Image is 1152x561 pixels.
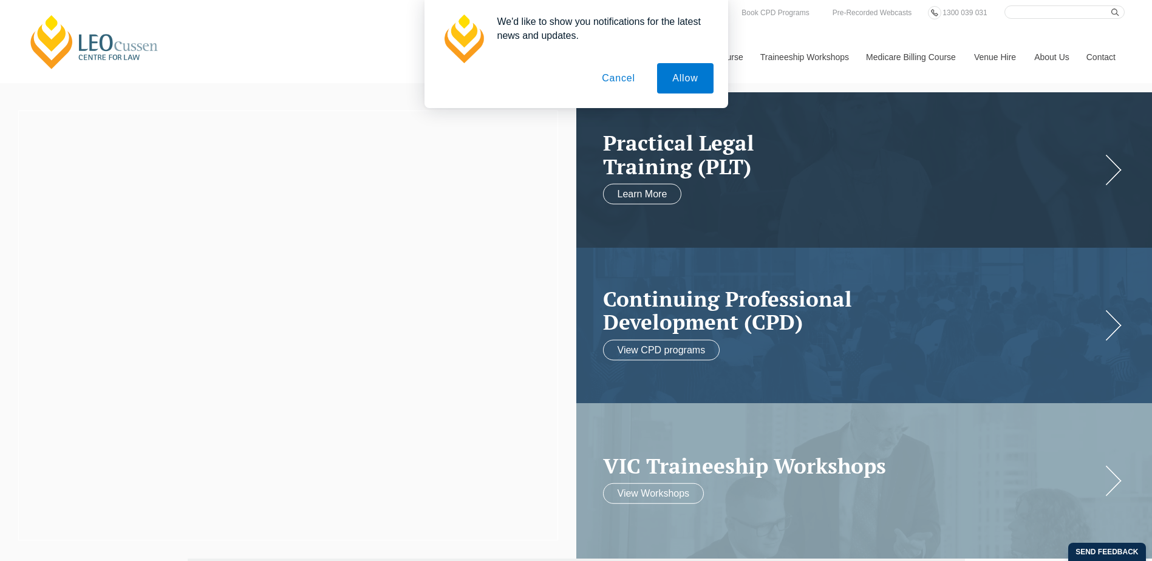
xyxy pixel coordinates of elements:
[657,63,713,93] button: Allow
[603,131,1102,178] h2: Practical Legal Training (PLT)
[603,454,1102,477] a: VIC Traineeship Workshops
[603,184,682,205] a: Learn More
[603,131,1102,178] a: Practical LegalTraining (PLT)
[603,287,1102,333] a: Continuing ProfessionalDevelopment (CPD)
[587,63,650,93] button: Cancel
[488,15,714,42] div: We'd like to show you notifications for the latest news and updates.
[603,483,704,504] a: View Workshops
[603,287,1102,333] h2: Continuing Professional Development (CPD)
[439,15,488,63] img: notification icon
[603,339,720,360] a: View CPD programs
